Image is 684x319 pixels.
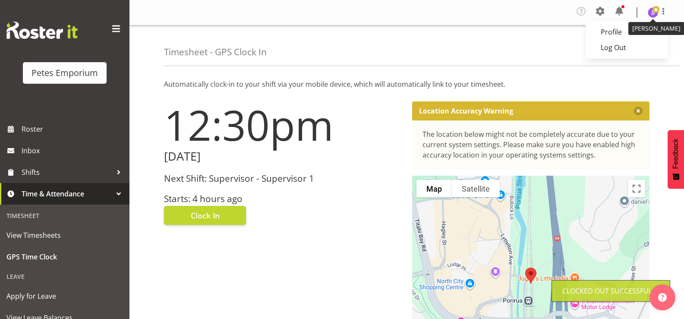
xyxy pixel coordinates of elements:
[422,129,640,160] div: The location below might not be completely accurate due to your current system settings. Please m...
[562,286,659,296] div: Clocked out Successfully
[6,290,123,303] span: Apply for Leave
[634,107,643,115] button: Close message
[164,206,246,225] button: Clock In
[2,224,127,246] a: View Timesheets
[628,180,645,197] button: Toggle fullscreen view
[672,139,680,169] span: Feedback
[22,144,125,157] span: Inbox
[6,22,78,39] img: Rosterit website logo
[586,40,668,55] a: Log Out
[668,130,684,189] button: Feedback - Show survey
[164,79,649,89] p: Automatically clock-in to your shift via your mobile device, which will automatically link to you...
[32,66,98,79] div: Petes Emporium
[416,180,452,197] button: Show street map
[2,246,127,268] a: GPS Time Clock
[164,194,402,204] h3: Starts: 4 hours ago
[2,268,127,285] div: Leave
[452,180,500,197] button: Show satellite imagery
[419,107,513,115] p: Location Accuracy Warning
[2,285,127,307] a: Apply for Leave
[6,250,123,263] span: GPS Time Clock
[164,150,402,163] h2: [DATE]
[2,207,127,224] div: Timesheet
[658,293,667,302] img: help-xxl-2.png
[164,101,402,148] h1: 12:30pm
[648,7,658,18] img: janelle-jonkers702.jpg
[22,166,112,179] span: Shifts
[6,229,123,242] span: View Timesheets
[191,210,220,221] span: Clock In
[164,174,402,183] h3: Next Shift: Supervisor - Supervisor 1
[164,47,267,57] h4: Timesheet - GPS Clock In
[586,24,668,40] a: Profile
[22,123,125,136] span: Roster
[22,187,112,200] span: Time & Attendance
